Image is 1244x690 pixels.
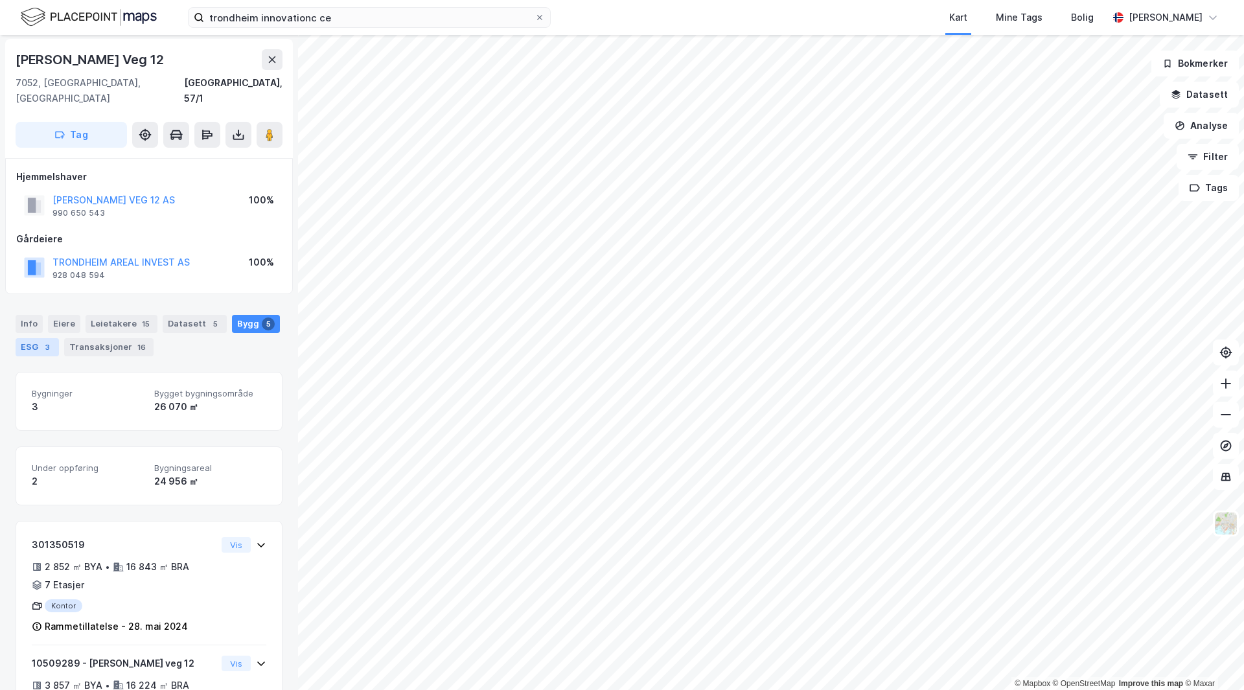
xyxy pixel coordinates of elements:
[45,577,84,593] div: 7 Etasjer
[86,315,157,333] div: Leietakere
[32,388,144,399] span: Bygninger
[16,49,167,70] div: [PERSON_NAME] Veg 12
[126,559,189,575] div: 16 843 ㎡ BRA
[204,8,535,27] input: Søk på adresse, matrikkel, gårdeiere, leietakere eller personer
[1179,628,1244,690] iframe: Chat Widget
[1071,10,1094,25] div: Bolig
[45,619,188,634] div: Rammetillatelse - 28. mai 2024
[1177,144,1239,170] button: Filter
[64,338,154,356] div: Transaksjoner
[16,231,282,247] div: Gårdeiere
[1151,51,1239,76] button: Bokmerker
[262,317,275,330] div: 5
[1164,113,1239,139] button: Analyse
[232,315,280,333] div: Bygg
[48,315,80,333] div: Eiere
[16,338,59,356] div: ESG
[32,537,216,553] div: 301350519
[1129,10,1203,25] div: [PERSON_NAME]
[163,315,227,333] div: Datasett
[52,208,105,218] div: 990 650 543
[154,388,266,399] span: Bygget bygningsområde
[32,463,144,474] span: Under oppføring
[32,399,144,415] div: 3
[222,656,251,671] button: Vis
[139,317,152,330] div: 15
[52,270,105,281] div: 928 048 594
[135,341,148,354] div: 16
[1179,175,1239,201] button: Tags
[32,656,216,671] div: 10509289 - [PERSON_NAME] veg 12
[209,317,222,330] div: 5
[1160,82,1239,108] button: Datasett
[184,75,282,106] div: [GEOGRAPHIC_DATA], 57/1
[222,537,251,553] button: Vis
[16,75,184,106] div: 7052, [GEOGRAPHIC_DATA], [GEOGRAPHIC_DATA]
[1015,679,1050,688] a: Mapbox
[249,192,274,208] div: 100%
[105,562,110,572] div: •
[996,10,1042,25] div: Mine Tags
[16,169,282,185] div: Hjemmelshaver
[32,474,144,489] div: 2
[1053,679,1116,688] a: OpenStreetMap
[154,463,266,474] span: Bygningsareal
[949,10,967,25] div: Kart
[154,399,266,415] div: 26 070 ㎡
[45,559,102,575] div: 2 852 ㎡ BYA
[249,255,274,270] div: 100%
[1119,679,1183,688] a: Improve this map
[16,315,43,333] div: Info
[16,122,127,148] button: Tag
[1214,511,1238,536] img: Z
[154,474,266,489] div: 24 956 ㎡
[21,6,157,29] img: logo.f888ab2527a4732fd821a326f86c7f29.svg
[41,341,54,354] div: 3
